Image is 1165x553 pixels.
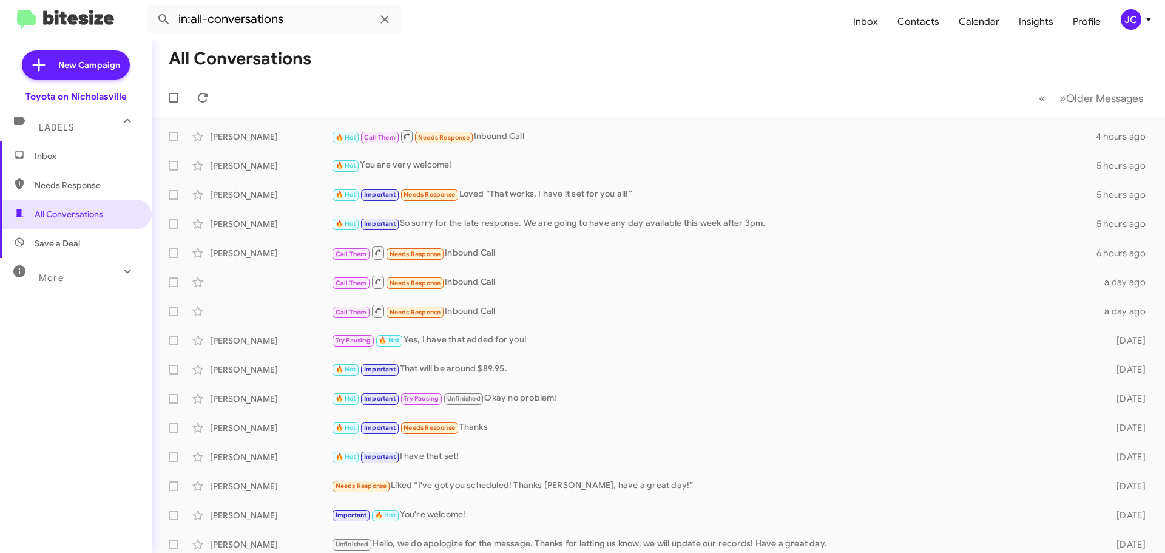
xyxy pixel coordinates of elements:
div: I have that set! [331,450,1097,464]
div: Liked “I've got you scheduled! Thanks [PERSON_NAME], have a great day!” [331,479,1097,493]
span: 🔥 Hot [336,365,356,373]
div: [DATE] [1097,364,1155,376]
div: [PERSON_NAME] [210,480,331,492]
a: Insights [1009,4,1063,39]
span: Important [364,395,396,402]
div: Yes, I have that added for you! [331,333,1097,347]
div: You're welcome! [331,508,1097,522]
div: Inbound Call [331,245,1096,260]
span: » [1059,90,1066,106]
span: Needs Response [390,279,441,287]
div: a day ago [1097,276,1155,288]
div: 5 hours ago [1096,218,1155,230]
div: [DATE] [1097,422,1155,434]
div: Inbound Call [331,274,1097,290]
div: 6 hours ago [1096,247,1155,259]
span: Inbox [35,150,138,162]
div: [DATE] [1097,509,1155,521]
div: [PERSON_NAME] [210,393,331,405]
span: 🔥 Hot [375,511,396,519]
button: Next [1052,86,1150,110]
div: [PERSON_NAME] [210,160,331,172]
input: Search [147,5,402,34]
div: [PERSON_NAME] [210,247,331,259]
span: Unfinished [336,540,369,548]
a: Profile [1063,4,1110,39]
span: Important [364,424,396,432]
span: Needs Response [404,191,455,198]
div: 5 hours ago [1096,189,1155,201]
span: Needs Response [336,482,387,490]
div: Loved “That works. I have it set for you all!” [331,188,1096,202]
span: Save a Deal [35,237,80,249]
span: Call Them [364,134,396,141]
div: [PERSON_NAME] [210,189,331,201]
div: Hello, we do apologize for the message. Thanks for letting us know, we will update our records! H... [331,537,1097,551]
span: 🔥 Hot [336,134,356,141]
a: Inbox [843,4,888,39]
div: [PERSON_NAME] [210,334,331,347]
div: Inbound Call [331,129,1096,144]
span: Try Pausing [404,395,439,402]
span: 🔥 Hot [336,161,356,169]
h1: All Conversations [169,49,311,69]
div: [DATE] [1097,451,1155,463]
span: Call Them [336,279,367,287]
nav: Page navigation example [1032,86,1150,110]
div: Inbound Call [331,304,1097,319]
span: « [1039,90,1045,106]
div: Toyota on Nicholasville [25,90,127,103]
div: [PERSON_NAME] [210,422,331,434]
span: Call Them [336,250,367,258]
div: [DATE] [1097,480,1155,492]
span: 🔥 Hot [336,191,356,198]
div: [PERSON_NAME] [210,364,331,376]
span: Needs Response [390,308,441,316]
div: [PERSON_NAME] [210,538,331,551]
div: [DATE] [1097,334,1155,347]
div: Thanks [331,421,1097,435]
span: Try Pausing [336,336,371,344]
div: Okay no problem! [331,392,1097,405]
div: 4 hours ago [1096,131,1155,143]
div: You are very welcome! [331,158,1096,172]
div: JC [1121,9,1141,30]
span: 🔥 Hot [336,395,356,402]
a: Calendar [949,4,1009,39]
span: Needs Response [404,424,455,432]
span: New Campaign [58,59,120,71]
span: Important [364,365,396,373]
span: Labels [39,122,74,133]
span: Unfinished [447,395,481,402]
button: Previous [1032,86,1053,110]
div: [PERSON_NAME] [210,509,331,521]
span: Important [336,511,367,519]
div: a day ago [1097,305,1155,317]
span: Call Them [336,308,367,316]
span: 🔥 Hot [336,424,356,432]
span: Needs Response [35,179,138,191]
span: 🔥 Hot [336,453,356,461]
span: 🔥 Hot [336,220,356,228]
span: Needs Response [390,250,441,258]
span: Older Messages [1066,92,1143,105]
span: All Conversations [35,208,103,220]
span: 🔥 Hot [379,336,399,344]
span: Important [364,191,396,198]
div: [DATE] [1097,538,1155,551]
span: Important [364,453,396,461]
div: That will be around $89.95. [331,362,1097,376]
span: Needs Response [418,134,470,141]
span: Important [364,220,396,228]
div: [PERSON_NAME] [210,451,331,463]
div: [DATE] [1097,393,1155,405]
a: New Campaign [22,50,130,80]
div: [PERSON_NAME] [210,218,331,230]
div: [PERSON_NAME] [210,131,331,143]
a: Contacts [888,4,949,39]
